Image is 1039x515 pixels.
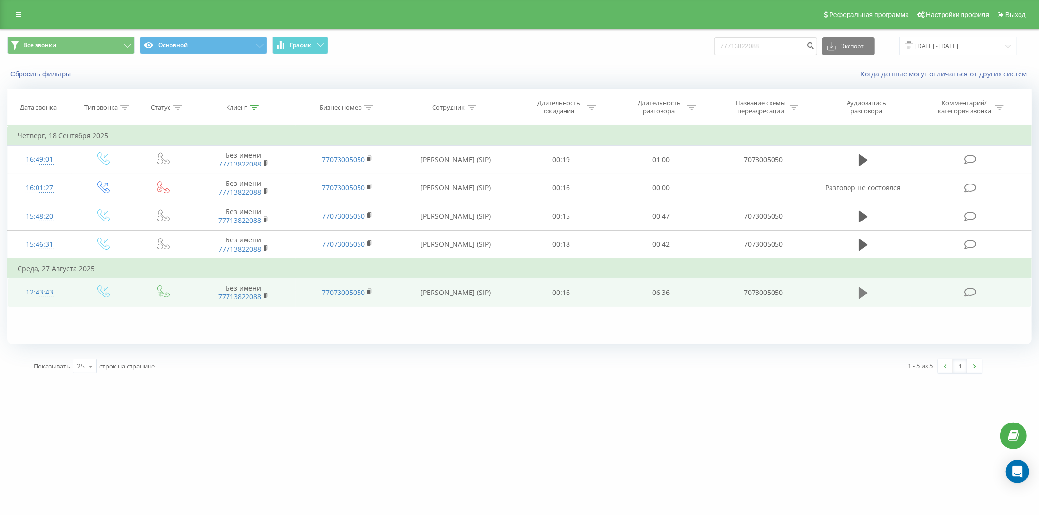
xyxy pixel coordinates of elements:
div: Длительность ожидания [533,99,585,115]
div: 1 - 5 из 5 [908,361,933,370]
a: 77073005050 [322,211,365,221]
a: Когда данные могут отличаться от других систем [860,69,1032,78]
span: Все звонки [23,41,56,49]
div: 16:49:01 [18,150,62,169]
td: 00:00 [611,174,711,202]
a: 77713822088 [218,216,261,225]
td: 00:42 [611,230,711,259]
td: 00:47 [611,202,711,230]
td: Четверг, 18 Сентября 2025 [8,126,1032,146]
td: [PERSON_NAME] (SIP) [399,146,511,174]
a: 77713822088 [218,292,261,301]
td: Без имени [191,174,295,202]
div: 15:46:31 [18,235,62,254]
div: Комментарий/категория звонка [936,99,993,115]
td: [PERSON_NAME] (SIP) [399,202,511,230]
button: Сбросить фильтры [7,70,76,78]
td: Без имени [191,146,295,174]
td: [PERSON_NAME] (SIP) [399,230,511,259]
td: Среда, 27 Августа 2025 [8,259,1032,278]
a: 77713822088 [218,159,261,168]
td: 01:00 [611,146,711,174]
span: Настройки профиля [926,11,989,18]
span: График [290,42,312,49]
button: Все звонки [7,37,135,54]
div: Бизнес номер [320,103,362,111]
td: 00:16 [511,174,611,202]
div: Аудиозапись разговора [835,99,898,115]
a: 77713822088 [218,244,261,254]
a: 77073005050 [322,239,365,249]
a: 77073005050 [322,288,365,297]
div: Тип звонка [84,103,118,111]
a: 77073005050 [322,183,365,192]
span: строк на странице [99,362,155,370]
td: 7073005050 [711,278,815,307]
td: 06:36 [611,278,711,307]
td: 00:19 [511,146,611,174]
td: [PERSON_NAME] (SIP) [399,278,511,307]
td: 00:16 [511,278,611,307]
td: 00:15 [511,202,611,230]
td: Без имени [191,202,295,230]
a: 77073005050 [322,155,365,164]
span: Выход [1005,11,1026,18]
span: Реферальная программа [829,11,909,18]
td: 7073005050 [711,202,815,230]
div: Дата звонка [20,103,57,111]
td: Без имени [191,278,295,307]
div: Статус [151,103,171,111]
div: 25 [77,361,85,371]
td: [PERSON_NAME] (SIP) [399,174,511,202]
div: Сотрудник [433,103,465,111]
div: Клиент [226,103,247,111]
input: Поиск по номеру [714,37,817,55]
button: Экспорт [822,37,875,55]
td: 7073005050 [711,230,815,259]
td: Без имени [191,230,295,259]
div: Open Intercom Messenger [1006,460,1029,483]
span: Показывать [34,362,70,370]
button: График [272,37,328,54]
button: Основной [140,37,267,54]
div: 12:43:43 [18,283,62,302]
div: 15:48:20 [18,207,62,226]
span: Разговор не состоялся [826,183,901,192]
td: 00:18 [511,230,611,259]
a: 1 [953,359,967,373]
a: 77713822088 [218,187,261,197]
td: 7073005050 [711,146,815,174]
div: Длительность разговора [633,99,685,115]
div: 16:01:27 [18,179,62,198]
div: Название схемы переадресации [735,99,787,115]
